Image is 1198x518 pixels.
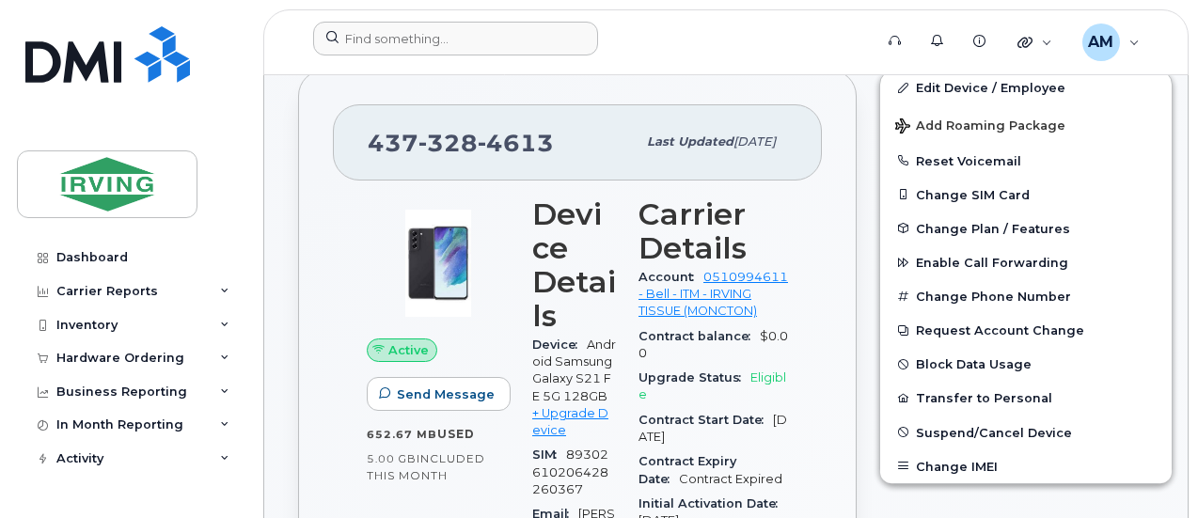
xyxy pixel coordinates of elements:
span: Device [532,337,587,352]
input: Find something... [313,22,598,55]
span: included this month [367,451,485,482]
span: $0.00 [638,329,788,360]
span: Send Message [397,385,495,403]
span: Contract Start Date [638,413,773,427]
span: SIM [532,447,566,462]
span: Enable Call Forwarding [916,256,1068,270]
h3: Carrier Details [638,197,788,265]
button: Add Roaming Package [880,105,1172,144]
button: Reset Voicemail [880,144,1172,178]
span: Add Roaming Package [895,118,1065,136]
span: Suspend/Cancel Device [916,425,1072,439]
div: Ashfaq Mehnaz [1069,24,1153,61]
span: [DATE] [733,134,776,149]
button: Change SIM Card [880,178,1172,212]
button: Send Message [367,377,511,411]
button: Transfer to Personal [880,381,1172,415]
a: + Upgrade Device [532,406,608,437]
span: Upgrade Status [638,370,750,385]
span: Change Plan / Features [916,221,1070,235]
span: 328 [418,129,478,157]
button: Request Account Change [880,313,1172,347]
h3: Device Details [532,197,616,333]
span: AM [1088,31,1113,54]
img: image20231002-3703462-abbrul.jpeg [382,207,495,320]
a: Edit Device / Employee [880,71,1172,104]
a: 0510994611 - Bell - ITM - IRVING TISSUE (MONCTON) [638,270,788,319]
span: Contract balance [638,329,760,343]
button: Enable Call Forwarding [880,245,1172,279]
span: Contract Expiry Date [638,454,736,485]
span: used [437,427,475,441]
span: 652.67 MB [367,428,437,441]
span: Contract Expired [679,472,782,486]
button: Change IMEI [880,449,1172,483]
span: Account [638,270,703,284]
span: 89302610206428260367 [532,447,608,496]
button: Change Plan / Features [880,212,1172,245]
button: Block Data Usage [880,347,1172,381]
span: 4613 [478,129,554,157]
span: 437 [368,129,554,157]
button: Suspend/Cancel Device [880,416,1172,449]
button: Change Phone Number [880,279,1172,313]
div: Quicklinks [1004,24,1065,61]
span: Last updated [647,134,733,149]
span: 5.00 GB [367,452,417,465]
span: Active [388,341,429,359]
span: Android Samsung Galaxy S21 FE 5G 128GB [532,337,616,403]
span: Initial Activation Date [638,496,787,510]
